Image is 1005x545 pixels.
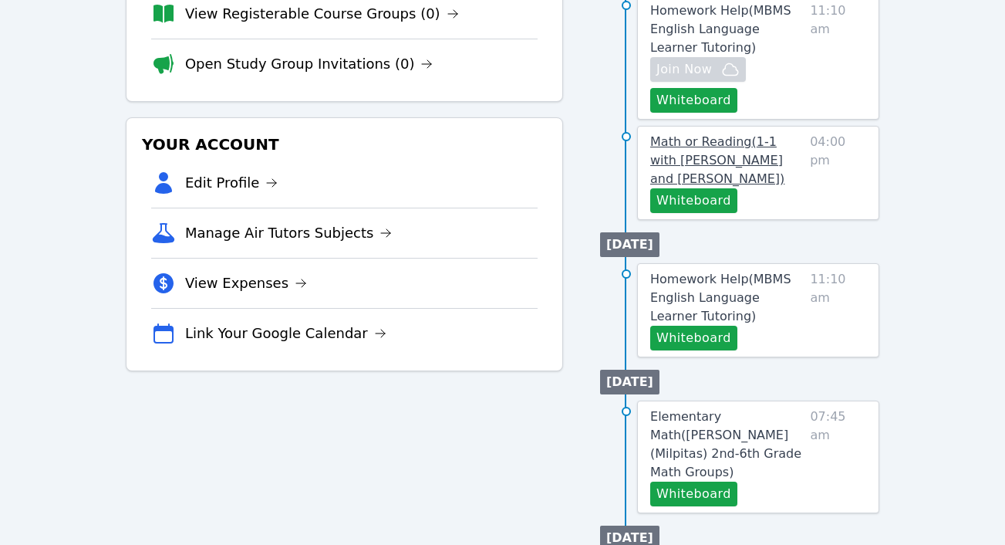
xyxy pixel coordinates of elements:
span: 04:00 pm [810,133,866,213]
a: Homework Help(MBMS English Language Learner Tutoring) [650,270,804,326]
a: Open Study Group Invitations (0) [185,53,433,75]
button: Join Now [650,57,746,82]
button: Whiteboard [650,188,737,213]
button: Whiteboard [650,326,737,350]
li: [DATE] [600,232,659,257]
span: 07:45 am [810,408,866,506]
span: 11:10 am [810,270,866,350]
span: Join Now [656,60,712,79]
li: [DATE] [600,370,659,394]
span: 11:10 am [810,2,866,113]
a: Elementary Math([PERSON_NAME] (Milpitas) 2nd-6th Grade Math Groups) [650,408,804,482]
span: Math or Reading ( 1-1 with [PERSON_NAME] and [PERSON_NAME] ) [650,134,784,186]
a: Homework Help(MBMS English Language Learner Tutoring) [650,2,804,57]
h3: Your Account [139,130,550,158]
a: Link Your Google Calendar [185,323,386,344]
a: View Registerable Course Groups (0) [185,3,459,25]
a: Math or Reading(1-1 with [PERSON_NAME] and [PERSON_NAME]) [650,133,804,188]
button: Whiteboard [650,88,737,113]
a: Edit Profile [185,172,278,194]
span: Elementary Math ( [PERSON_NAME] (Milpitas) 2nd-6th Grade Math Groups ) [650,409,801,479]
span: Homework Help ( MBMS English Language Learner Tutoring ) [650,272,791,323]
a: Manage Air Tutors Subjects [185,222,393,244]
span: Homework Help ( MBMS English Language Learner Tutoring ) [650,3,791,55]
a: View Expenses [185,272,307,294]
button: Whiteboard [650,482,737,506]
